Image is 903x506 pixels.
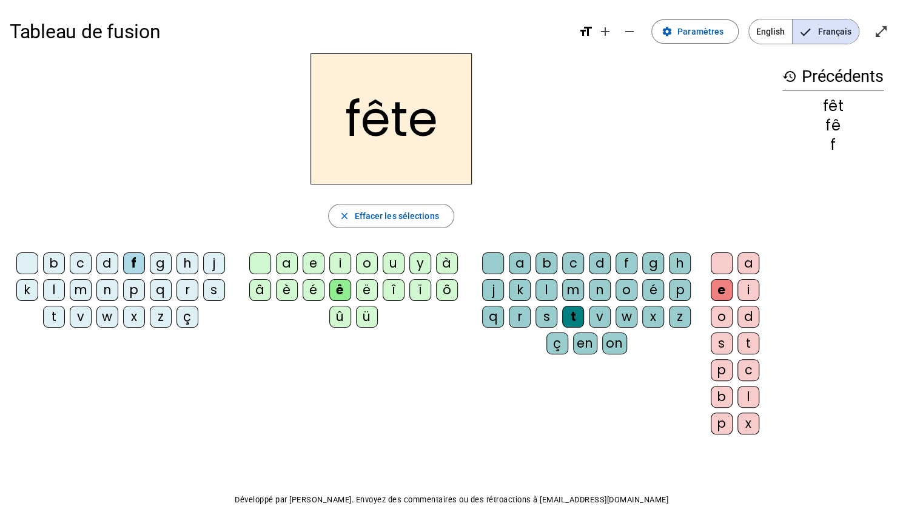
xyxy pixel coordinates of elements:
div: â [249,279,271,301]
div: on [602,332,627,354]
div: f [616,252,637,274]
button: Effacer les sélections [328,204,454,228]
mat-icon: open_in_full [874,24,888,39]
div: j [482,279,504,301]
div: g [642,252,664,274]
div: ç [546,332,568,354]
h1: Tableau de fusion [10,12,569,51]
div: ë [356,279,378,301]
div: c [70,252,92,274]
div: v [589,306,611,328]
div: p [669,279,691,301]
div: b [43,252,65,274]
div: d [589,252,611,274]
div: g [150,252,172,274]
button: Entrer en plein écran [869,19,893,44]
div: en [573,332,597,354]
div: x [123,306,145,328]
mat-icon: remove [622,24,637,39]
mat-icon: close [338,211,349,221]
div: b [535,252,557,274]
div: s [203,279,225,301]
div: ê [329,279,351,301]
div: r [176,279,198,301]
div: q [482,306,504,328]
span: English [749,19,792,44]
div: w [616,306,637,328]
div: h [669,252,691,274]
div: s [535,306,557,328]
div: h [176,252,198,274]
div: ï [409,279,431,301]
div: l [535,279,557,301]
div: o [356,252,378,274]
div: v [70,306,92,328]
div: x [642,306,664,328]
mat-button-toggle-group: Language selection [748,19,859,44]
div: fêt [782,99,884,113]
div: o [711,306,733,328]
div: s [711,332,733,354]
div: d [737,306,759,328]
div: t [43,306,65,328]
div: l [43,279,65,301]
div: î [383,279,405,301]
div: o [616,279,637,301]
mat-icon: history [782,69,797,84]
div: fê [782,118,884,133]
div: d [96,252,118,274]
div: w [96,306,118,328]
div: f [782,138,884,152]
div: c [737,359,759,381]
div: é [642,279,664,301]
div: û [329,306,351,328]
div: a [737,252,759,274]
div: p [711,359,733,381]
h2: fête [311,53,472,184]
button: Augmenter la taille de la police [593,19,617,44]
div: c [562,252,584,274]
div: z [150,306,172,328]
div: a [276,252,298,274]
div: ç [176,306,198,328]
div: é [303,279,324,301]
div: n [96,279,118,301]
mat-icon: format_size [579,24,593,39]
div: è [276,279,298,301]
div: t [737,332,759,354]
div: t [562,306,584,328]
div: i [329,252,351,274]
div: j [203,252,225,274]
div: e [303,252,324,274]
div: p [123,279,145,301]
div: q [150,279,172,301]
mat-icon: settings [662,26,673,37]
div: ü [356,306,378,328]
h3: Précédents [782,63,884,90]
div: k [16,279,38,301]
div: k [509,279,531,301]
div: p [711,413,733,434]
button: Diminuer la taille de la police [617,19,642,44]
div: l [737,386,759,408]
span: Paramètres [677,24,723,39]
div: m [562,279,584,301]
div: z [669,306,691,328]
div: f [123,252,145,274]
div: e [711,279,733,301]
div: a [509,252,531,274]
mat-icon: add [598,24,613,39]
div: n [589,279,611,301]
div: y [409,252,431,274]
div: r [509,306,531,328]
span: Français [793,19,859,44]
div: à [436,252,458,274]
div: u [383,252,405,274]
div: m [70,279,92,301]
div: i [737,279,759,301]
div: ô [436,279,458,301]
button: Paramètres [651,19,739,44]
div: x [737,413,759,434]
span: Effacer les sélections [354,209,438,223]
div: b [711,386,733,408]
